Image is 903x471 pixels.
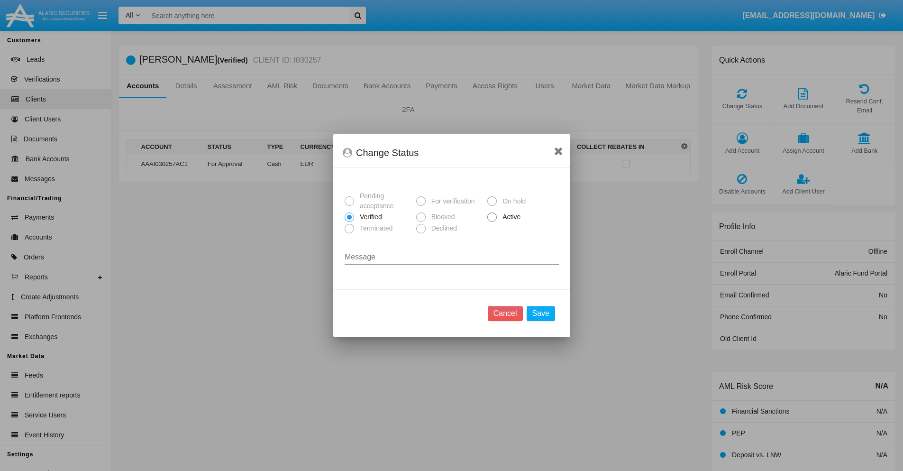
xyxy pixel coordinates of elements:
[425,212,457,222] span: Blocked
[354,212,384,222] span: Verified
[354,191,412,211] span: Pending acceptance
[354,223,395,233] span: Terminated
[343,145,561,160] div: Change Status
[425,196,477,206] span: For verification
[487,306,522,321] button: Cancel
[497,196,528,206] span: On hold
[497,212,523,222] span: Active
[526,306,555,321] button: Save
[425,223,459,233] span: Declined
